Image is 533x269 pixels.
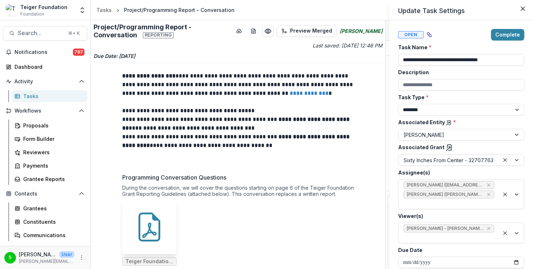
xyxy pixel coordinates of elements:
[517,3,529,14] button: Close
[501,190,509,199] div: Clear selected options
[501,156,509,164] div: Clear selected options
[423,29,435,41] button: View dependent tasks
[398,212,520,220] label: Viewer(s)
[398,43,520,51] label: Task Name
[486,181,492,189] div: Remove Kate Hadley Toftness (kh.toftness@northwestern.edu)
[398,31,423,38] span: Open
[398,68,520,76] label: Description
[501,229,509,238] div: Clear selected options
[407,192,484,197] span: [PERSON_NAME] ([PERSON_NAME][EMAIL_ADDRESS][PERSON_NAME][DOMAIN_NAME])
[486,225,492,232] div: Remove Stephanie - skoch@teigerfoundation.org
[407,226,484,231] span: [PERSON_NAME] - [PERSON_NAME][EMAIL_ADDRESS][DOMAIN_NAME]
[486,191,492,198] div: Remove Tempestt Hazel (tempestt.hazel@sixtyinchesfromcenter.org)
[398,246,520,254] label: Due Date
[398,169,520,176] label: Assignee(s)
[491,29,524,41] button: Complete
[398,93,520,101] label: Task Type
[398,143,520,151] label: Associated Grant
[398,118,520,126] label: Associated Entity
[407,182,484,188] span: [PERSON_NAME] ([EMAIL_ADDRESS][PERSON_NAME][DOMAIN_NAME])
